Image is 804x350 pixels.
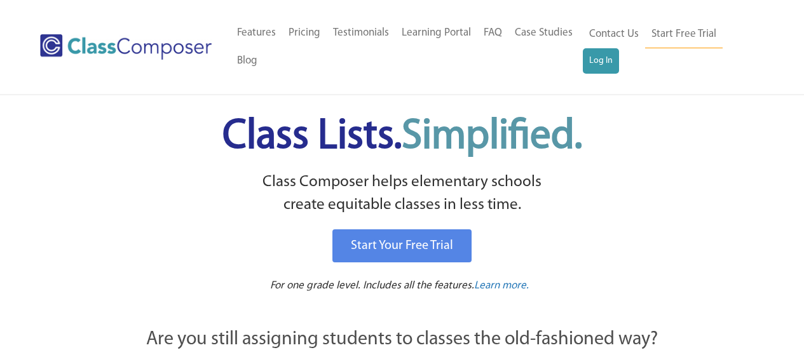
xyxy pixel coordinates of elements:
[645,20,723,49] a: Start Free Trial
[351,239,453,252] span: Start Your Free Trial
[402,116,582,158] span: Simplified.
[40,34,212,60] img: Class Composer
[76,171,728,217] p: Class Composer helps elementary schools create equitable classes in less time.
[332,229,472,262] a: Start Your Free Trial
[270,280,474,291] span: For one grade level. Includes all the features.
[508,19,579,47] a: Case Studies
[327,19,395,47] a: Testimonials
[477,19,508,47] a: FAQ
[282,19,327,47] a: Pricing
[583,20,754,74] nav: Header Menu
[474,280,529,291] span: Learn more.
[231,19,583,75] nav: Header Menu
[222,116,582,158] span: Class Lists.
[231,19,282,47] a: Features
[474,278,529,294] a: Learn more.
[583,20,645,48] a: Contact Us
[395,19,477,47] a: Learning Portal
[583,48,619,74] a: Log In
[231,47,264,75] a: Blog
